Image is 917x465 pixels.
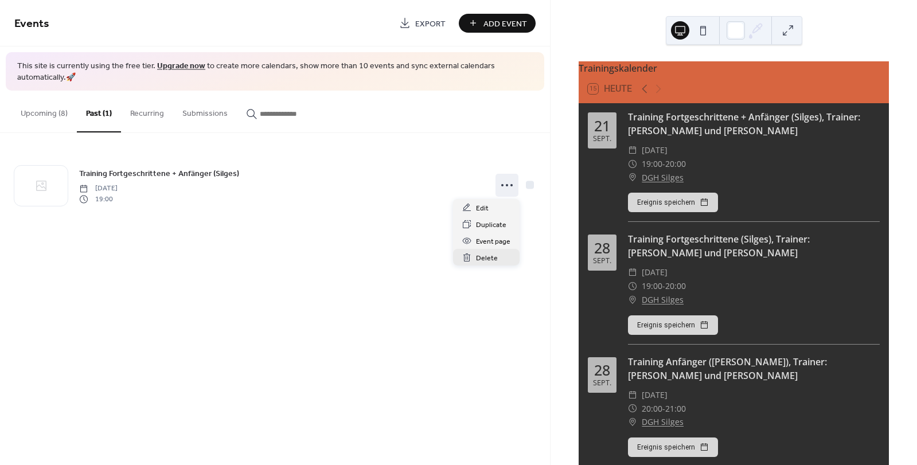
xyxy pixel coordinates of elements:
[665,157,686,171] span: 20:00
[173,91,237,131] button: Submissions
[642,171,684,185] a: DGH Silges
[476,236,510,248] span: Event page
[594,119,610,133] div: 21
[483,18,527,30] span: Add Event
[594,241,610,255] div: 28
[642,157,662,171] span: 19:00
[628,415,637,429] div: ​
[642,388,668,402] span: [DATE]
[628,232,880,260] div: Training Fortgeschrittene (Silges), Trainer: [PERSON_NAME] und [PERSON_NAME]
[628,402,637,416] div: ​
[391,14,454,33] a: Export
[476,202,489,214] span: Edit
[642,293,684,307] a: DGH Silges
[628,437,718,457] button: Ereignis speichern
[642,415,684,429] a: DGH Silges
[642,143,668,157] span: [DATE]
[662,279,665,293] span: -
[415,18,446,30] span: Export
[628,355,880,382] div: Training Anfänger ([PERSON_NAME]), Trainer: [PERSON_NAME] und [PERSON_NAME]
[628,315,718,335] button: Ereignis speichern
[662,402,665,416] span: -
[11,91,77,131] button: Upcoming (8)
[642,279,662,293] span: 19:00
[476,252,498,264] span: Delete
[459,14,536,33] button: Add Event
[628,157,637,171] div: ​
[79,167,239,180] a: Training Fortgeschrittene + Anfänger (Silges)
[79,183,118,194] span: [DATE]
[157,58,205,74] a: Upgrade now
[628,388,637,402] div: ​
[594,363,610,377] div: 28
[642,402,662,416] span: 20:00
[628,279,637,293] div: ​
[628,293,637,307] div: ​
[628,143,637,157] div: ​
[642,265,668,279] span: [DATE]
[79,194,118,204] span: 19:00
[593,380,611,387] div: Sept.
[579,61,889,75] div: Trainingskalender
[17,61,533,83] span: This site is currently using the free tier. to create more calendars, show more than 10 events an...
[665,402,686,416] span: 21:00
[14,13,49,35] span: Events
[628,171,637,185] div: ​
[628,193,718,212] button: Ereignis speichern
[77,91,121,132] button: Past (1)
[593,135,611,143] div: Sept.
[476,219,506,231] span: Duplicate
[662,157,665,171] span: -
[79,168,239,180] span: Training Fortgeschrittene + Anfänger (Silges)
[628,110,880,138] div: Training Fortgeschrittene + Anfänger (Silges), Trainer: [PERSON_NAME] und [PERSON_NAME]
[121,91,173,131] button: Recurring
[628,265,637,279] div: ​
[593,257,611,265] div: Sept.
[665,279,686,293] span: 20:00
